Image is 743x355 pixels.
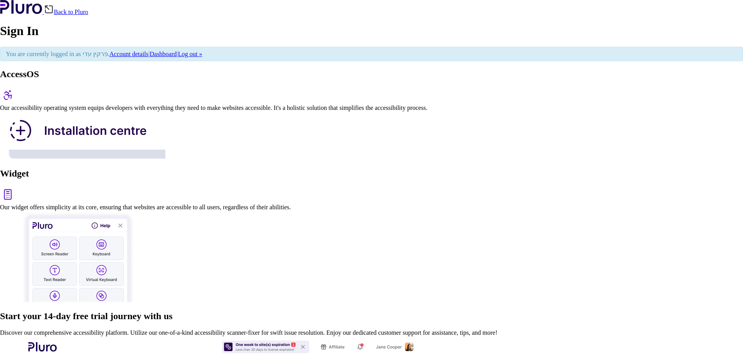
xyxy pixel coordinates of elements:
a: Back to Pluro [44,9,88,15]
a: Dashboard [150,51,177,57]
p: You are currently logged in as פרקין עדי. | | [6,50,729,58]
a: Log out » [178,51,202,57]
img: Back icon [44,5,54,14]
a: Account details [110,51,149,57]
